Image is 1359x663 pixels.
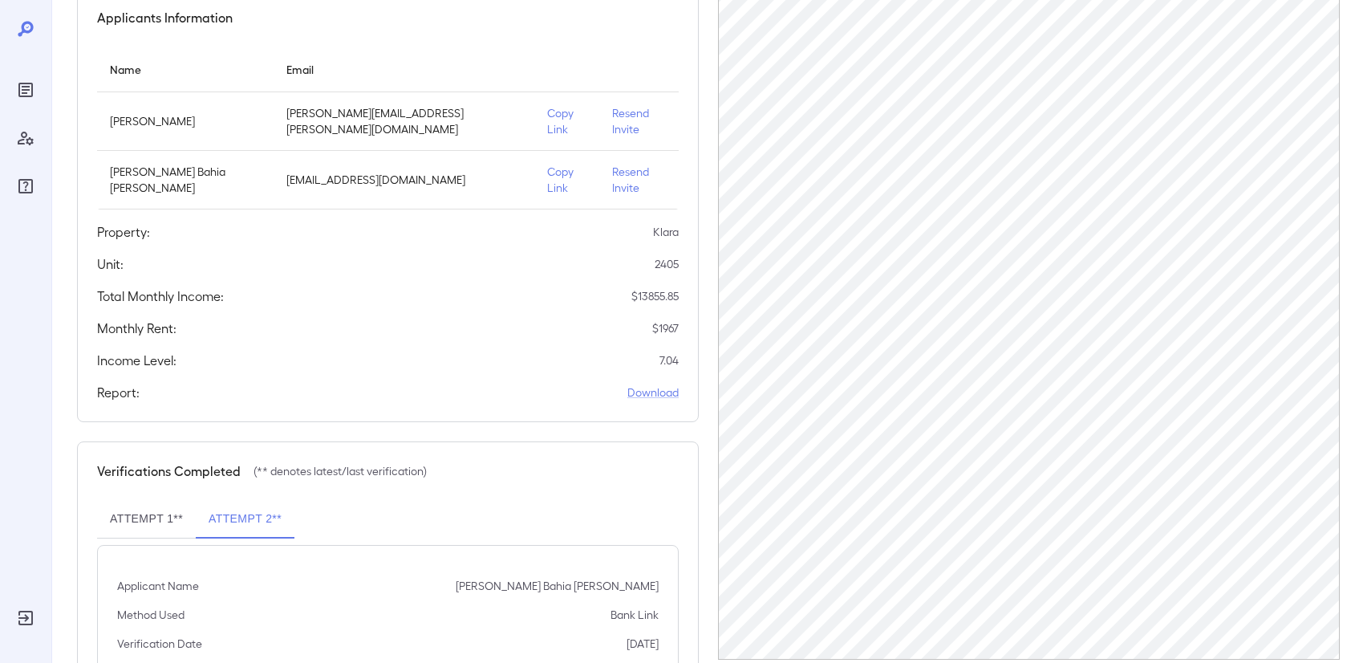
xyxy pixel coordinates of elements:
h5: Unit: [97,254,124,274]
p: Klara [653,224,679,240]
p: Resend Invite [612,105,666,137]
button: Attempt 1** [97,500,196,539]
h5: Income Level: [97,351,176,370]
th: Email [274,47,534,92]
p: [DATE] [627,636,659,652]
p: Copy Link [547,105,586,137]
p: [PERSON_NAME] Bahia [PERSON_NAME] [456,578,659,594]
h5: Monthly Rent: [97,319,176,338]
h5: Verifications Completed [97,462,241,481]
h5: Applicants Information [97,8,233,27]
p: 2405 [655,256,679,272]
div: Manage Users [13,125,39,151]
p: [PERSON_NAME] Bahia [PERSON_NAME] [110,164,261,196]
p: 7.04 [659,352,679,368]
p: Bank Link [611,607,659,623]
div: Reports [13,77,39,103]
p: Method Used [117,607,185,623]
p: Verification Date [117,636,202,652]
a: Download [627,384,679,401]
p: Resend Invite [612,164,666,196]
button: Attempt 2** [196,500,294,539]
h5: Report: [97,383,140,402]
p: $ 13855.85 [631,288,679,304]
p: Copy Link [547,164,586,196]
div: FAQ [13,173,39,199]
p: [EMAIL_ADDRESS][DOMAIN_NAME] [286,172,521,188]
p: [PERSON_NAME][EMAIL_ADDRESS][PERSON_NAME][DOMAIN_NAME] [286,105,521,137]
p: [PERSON_NAME] [110,113,261,129]
th: Name [97,47,274,92]
p: $ 1967 [652,320,679,336]
table: simple table [97,47,679,209]
div: Log Out [13,605,39,631]
p: Applicant Name [117,578,199,594]
h5: Property: [97,222,150,242]
p: (** denotes latest/last verification) [254,463,427,479]
h5: Total Monthly Income: [97,287,224,306]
